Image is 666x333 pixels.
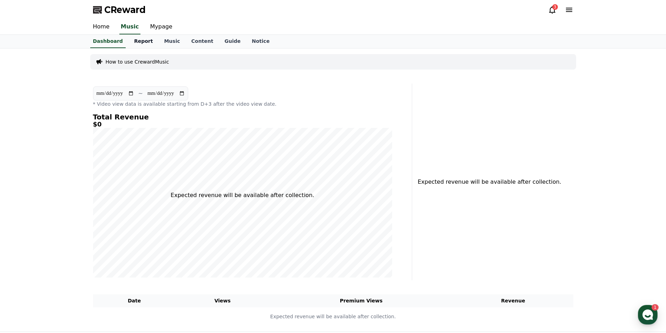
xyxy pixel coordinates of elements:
p: Expected revenue will be available after collection. [418,178,557,186]
span: Settings [104,233,121,239]
th: Premium Views [269,294,453,307]
a: How to use CrewardMusic [106,58,169,65]
p: * Video view data is available starting from D+3 after the video view date. [93,100,392,107]
a: Settings [91,223,135,240]
p: Expected revenue will be available after collection. [171,191,314,200]
span: Messages [58,234,79,239]
a: Mypage [145,20,178,34]
span: 1 [71,222,74,228]
a: Music [158,35,185,48]
a: 3 [548,6,556,14]
a: Music [119,20,140,34]
span: Home [18,233,30,239]
a: Report [128,35,159,48]
div: 3 [552,4,558,10]
a: Guide [219,35,246,48]
p: Expected revenue will be available after collection. [93,313,573,320]
th: Date [93,294,176,307]
th: Revenue [453,294,573,307]
a: Notice [246,35,275,48]
p: ~ [138,89,143,98]
a: Home [87,20,115,34]
a: Content [186,35,219,48]
h5: $0 [93,121,392,128]
h4: Total Revenue [93,113,392,121]
span: CReward [104,4,146,15]
a: 1Messages [46,223,91,240]
a: Home [2,223,46,240]
th: Views [176,294,269,307]
a: CReward [93,4,146,15]
a: Dashboard [90,35,126,48]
